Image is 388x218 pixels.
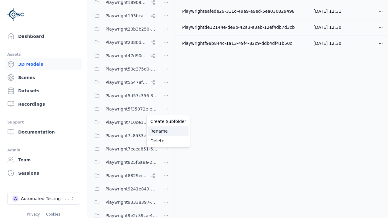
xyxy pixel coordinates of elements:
[148,126,189,136] a: Rename
[148,117,189,126] a: Create Subfolder
[148,136,189,146] a: Delete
